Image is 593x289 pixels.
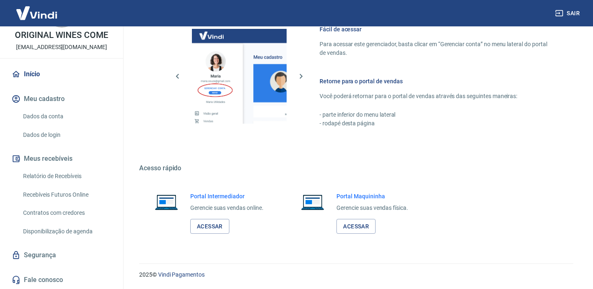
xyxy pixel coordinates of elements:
a: Fale conosco [10,271,113,289]
a: Acessar [336,219,376,234]
p: 2025 © [139,270,573,279]
img: Imagem de um notebook aberto [149,192,184,212]
p: Para acessar este gerenciador, basta clicar em “Gerenciar conta” no menu lateral do portal de ven... [320,40,553,57]
a: Relatório de Recebíveis [20,168,113,185]
p: - parte inferior do menu lateral [320,110,553,119]
h6: Retorne para o portal de vendas [320,77,553,85]
a: Disponibilização de agenda [20,223,113,240]
a: Segurança [10,246,113,264]
p: - rodapé desta página [320,119,553,128]
p: ORIGINAL WINES COME [15,31,108,40]
h6: Portal Intermediador [190,192,264,200]
p: Gerencie suas vendas online. [190,204,264,212]
a: Contratos com credores [20,204,113,221]
button: Meu cadastro [10,90,113,108]
button: Meus recebíveis [10,150,113,168]
h6: Portal Maquininha [336,192,408,200]
h6: Fácil de acessar [320,25,553,33]
img: Vindi [10,0,63,26]
p: [EMAIL_ADDRESS][DOMAIN_NAME] [16,43,107,52]
a: Recebíveis Futuros Online [20,186,113,203]
h5: Acesso rápido [139,164,573,172]
a: Acessar [190,219,229,234]
a: Dados de login [20,127,113,143]
img: Imagem de um notebook aberto [295,192,330,212]
p: Você poderá retornar para o portal de vendas através das seguintes maneiras: [320,92,553,101]
p: Gerencie suas vendas física. [336,204,408,212]
img: Imagem da dashboard mostrando o botão de gerenciar conta na sidebar no lado esquerdo [192,29,287,124]
button: Sair [553,6,583,21]
a: Vindi Pagamentos [158,271,205,278]
a: Dados da conta [20,108,113,125]
a: Início [10,65,113,83]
